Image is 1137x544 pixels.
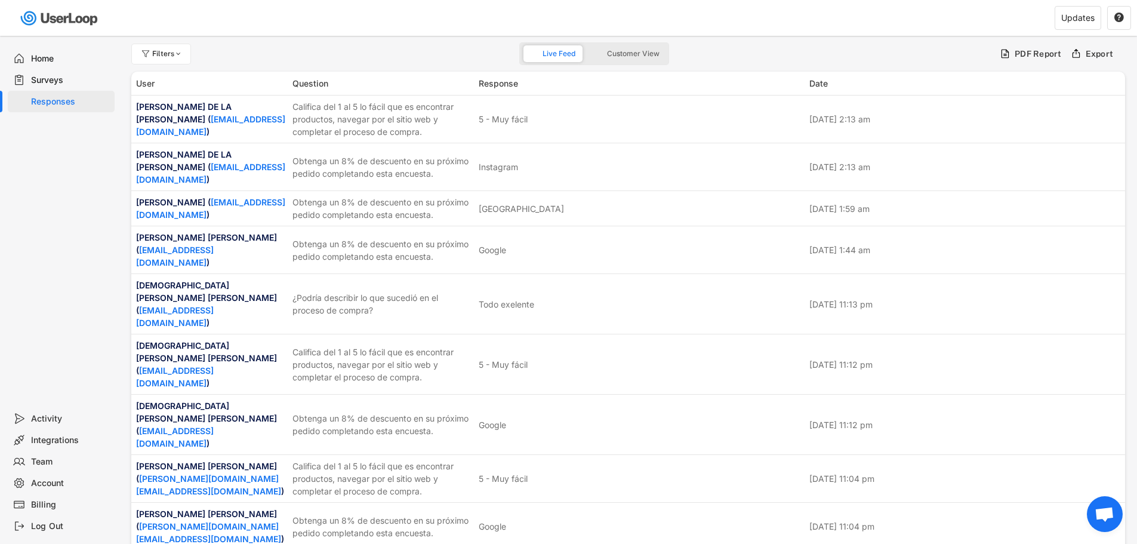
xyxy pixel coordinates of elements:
[292,346,472,383] div: Califica del 1 al 5 lo fácil que es encontrar productos, navegar por el sitio web y completar el ...
[18,6,102,30] img: userloop-logo-01.svg
[31,478,110,489] div: Account
[543,50,575,57] span: Live Feed
[136,77,285,90] div: User
[292,514,472,539] div: Obtenga un 8% de descuento en su próximo pedido completando esta encuesta.
[292,291,472,316] div: ¿Podría describir lo que sucedió en el proceso de compra?
[1086,48,1114,59] div: Export
[136,114,285,137] a: [EMAIL_ADDRESS][DOMAIN_NAME]
[31,435,110,446] div: Integrations
[31,521,110,532] div: Log Out
[31,456,110,468] div: Team
[588,45,667,62] button: Customer View
[136,474,281,496] a: [PERSON_NAME][DOMAIN_NAME][EMAIL_ADDRESS][DOMAIN_NAME]
[292,238,472,263] div: Obtenga un 8% de descuento en su próximo pedido completando esta encuesta.
[152,50,183,57] div: Filters
[809,113,1121,125] div: [DATE] 2:13 am
[31,53,110,64] div: Home
[479,161,518,173] div: Instagram
[136,426,214,448] a: [EMAIL_ADDRESS][DOMAIN_NAME]
[607,50,660,57] span: Customer View
[479,472,528,485] div: 5 - Muy fácil
[809,77,1121,90] div: Date
[479,520,506,533] div: Google
[1015,48,1062,59] div: PDF Report
[809,520,1121,533] div: [DATE] 11:04 pm
[136,196,285,221] div: [PERSON_NAME] ( )
[1061,14,1095,22] div: Updates
[136,162,285,185] a: [EMAIL_ADDRESS][DOMAIN_NAME]
[809,161,1121,173] div: [DATE] 2:13 am
[136,245,214,268] a: [EMAIL_ADDRESS][DOMAIN_NAME]
[1087,496,1123,532] div: Bate-papo aberto
[136,339,285,389] div: [DEMOGRAPHIC_DATA][PERSON_NAME] [PERSON_NAME] ( )
[292,196,472,221] div: Obtenga un 8% de descuento en su próximo pedido completando esta encuesta.
[809,298,1121,311] div: [DATE] 11:13 pm
[31,413,110,425] div: Activity
[136,305,214,328] a: [EMAIL_ADDRESS][DOMAIN_NAME]
[479,202,564,215] div: [GEOGRAPHIC_DATA]
[292,77,472,90] div: Question
[809,472,1121,485] div: [DATE] 11:04 pm
[31,75,110,86] div: Surveys
[479,298,534,311] div: Todo exelente
[136,148,285,186] div: [PERSON_NAME] DE LA [PERSON_NAME] ( )
[292,155,472,180] div: Obtenga un 8% de descuento en su próximo pedido completando esta encuesta.
[292,412,472,437] div: Obtenga un 8% de descuento en su próximo pedido completando esta encuesta.
[136,197,285,220] a: [EMAIL_ADDRESS][DOMAIN_NAME]
[1114,12,1124,23] text: 
[292,460,472,497] div: Califica del 1 al 5 lo fácil que es encontrar productos, navegar por el sitio web y completar el ...
[523,45,583,62] button: Live Feed
[136,460,285,497] div: [PERSON_NAME] [PERSON_NAME] ( )
[136,521,281,544] a: [PERSON_NAME][DOMAIN_NAME][EMAIL_ADDRESS][DOMAIN_NAME]
[479,77,802,90] div: Response
[809,419,1121,431] div: [DATE] 11:12 pm
[31,96,110,107] div: Responses
[1114,13,1124,23] button: 
[136,279,285,329] div: [DEMOGRAPHIC_DATA][PERSON_NAME] [PERSON_NAME] ( )
[809,358,1121,371] div: [DATE] 11:12 pm
[479,113,528,125] div: 5 - Muy fácil
[479,244,506,256] div: Google
[809,202,1121,215] div: [DATE] 1:59 am
[136,100,285,138] div: [PERSON_NAME] DE LA [PERSON_NAME] ( )
[136,231,285,269] div: [PERSON_NAME] [PERSON_NAME] ( )
[136,399,285,450] div: [DEMOGRAPHIC_DATA][PERSON_NAME] [PERSON_NAME] ( )
[31,499,110,511] div: Billing
[292,100,472,138] div: Califica del 1 al 5 lo fácil que es encontrar productos, navegar por el sitio web y completar el ...
[136,365,214,388] a: [EMAIL_ADDRESS][DOMAIN_NAME]
[479,419,506,431] div: Google
[479,358,528,371] div: 5 - Muy fácil
[809,244,1121,256] div: [DATE] 1:44 am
